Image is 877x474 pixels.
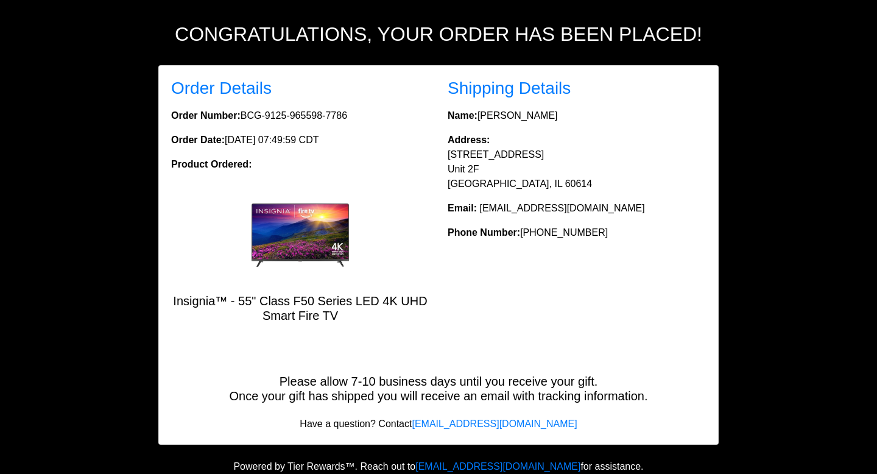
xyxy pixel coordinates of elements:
img: Insignia™ - 55" Class F50 Series LED 4K UHD Smart Fire TV [252,203,349,266]
strong: Order Number: [171,110,241,121]
a: [EMAIL_ADDRESS][DOMAIN_NAME] [412,419,577,429]
strong: Phone Number: [448,227,520,238]
p: BCG-9125-965598-7786 [171,108,429,123]
strong: Name: [448,110,477,121]
h3: Order Details [171,78,429,99]
h6: Have a question? Contact [159,418,718,430]
h5: Insignia™ - 55" Class F50 Series LED 4K UHD Smart Fire TV [171,294,429,323]
strong: Product Ordered: [171,159,252,169]
strong: Email: [448,203,477,213]
p: [DATE] 07:49:59 CDT [171,133,429,147]
span: Powered by Tier Rewards™. Reach out to for assistance. [233,461,643,472]
strong: Order Date: [171,135,225,145]
h3: Shipping Details [448,78,706,99]
p: [PHONE_NUMBER] [448,225,706,240]
p: [PERSON_NAME] [448,108,706,123]
p: [EMAIL_ADDRESS][DOMAIN_NAME] [448,201,706,216]
h2: Congratulations, your order has been placed! [100,23,777,46]
h5: Please allow 7-10 business days until you receive your gift. [159,374,718,389]
a: [EMAIL_ADDRESS][DOMAIN_NAME] [415,461,580,472]
h5: Once your gift has shipped you will receive an email with tracking information. [159,389,718,403]
p: [STREET_ADDRESS] Unit 2F [GEOGRAPHIC_DATA], IL 60614 [448,133,706,191]
strong: Address: [448,135,490,145]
